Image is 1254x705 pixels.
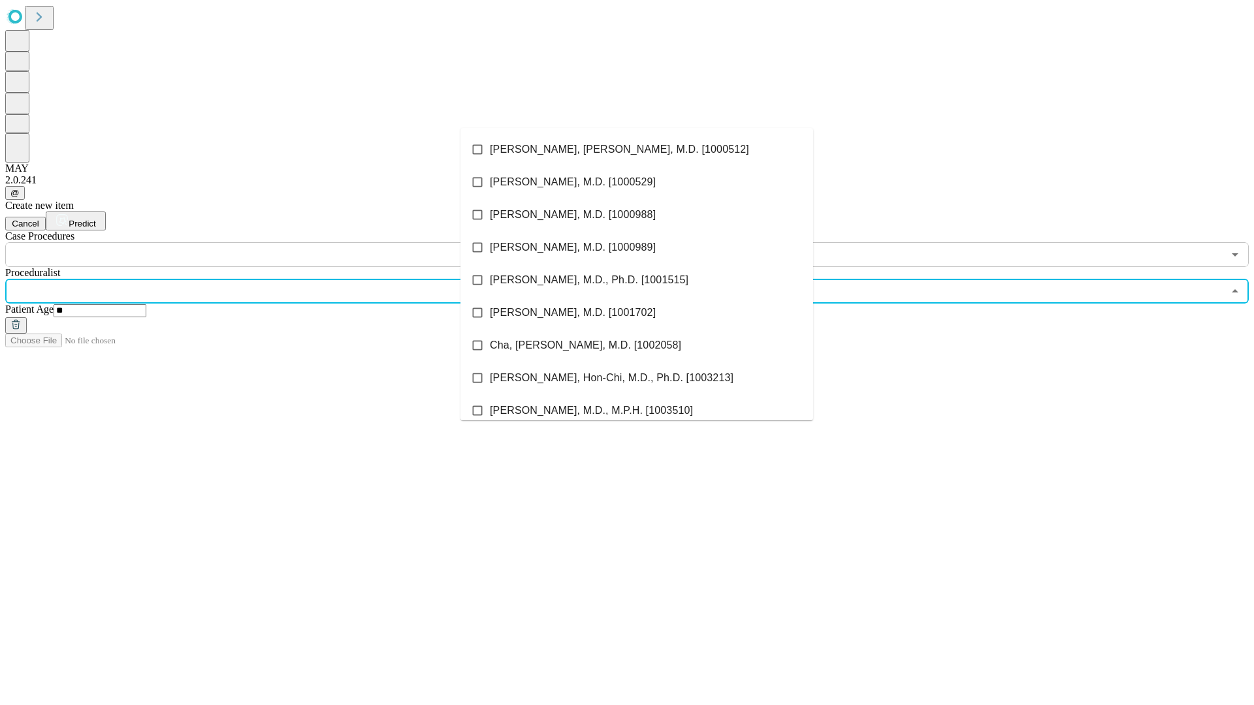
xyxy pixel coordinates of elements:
[490,337,681,353] span: Cha, [PERSON_NAME], M.D. [1002058]
[5,163,1249,174] div: MAY
[5,174,1249,186] div: 2.0.241
[1226,282,1244,300] button: Close
[490,370,733,386] span: [PERSON_NAME], Hon-Chi, M.D., Ph.D. [1003213]
[12,219,39,228] span: Cancel
[1226,245,1244,264] button: Open
[5,200,74,211] span: Create new item
[490,207,656,223] span: [PERSON_NAME], M.D. [1000988]
[490,240,656,255] span: [PERSON_NAME], M.D. [1000989]
[69,219,95,228] span: Predict
[5,230,74,242] span: Scheduled Procedure
[490,142,749,157] span: [PERSON_NAME], [PERSON_NAME], M.D. [1000512]
[5,304,54,315] span: Patient Age
[490,272,688,288] span: [PERSON_NAME], M.D., Ph.D. [1001515]
[5,217,46,230] button: Cancel
[10,188,20,198] span: @
[5,186,25,200] button: @
[490,305,656,321] span: [PERSON_NAME], M.D. [1001702]
[46,211,106,230] button: Predict
[490,403,693,418] span: [PERSON_NAME], M.D., M.P.H. [1003510]
[490,174,656,190] span: [PERSON_NAME], M.D. [1000529]
[5,267,60,278] span: Proceduralist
